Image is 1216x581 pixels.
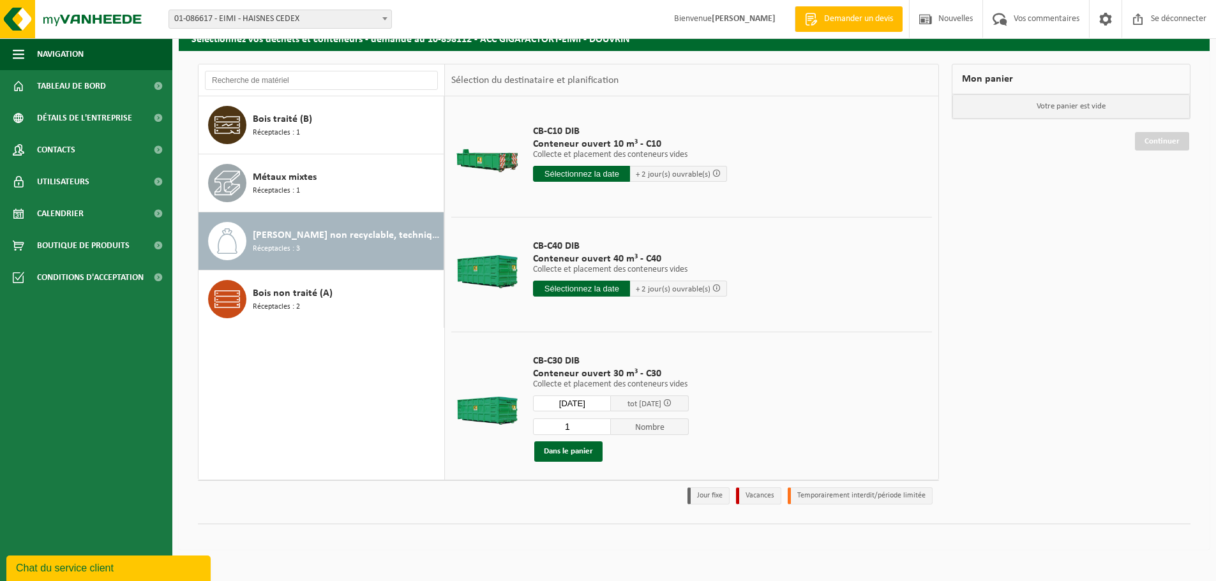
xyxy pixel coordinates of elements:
[37,209,84,219] font: Calendrier
[1037,102,1106,110] font: Votre panier est vide
[533,395,611,411] input: Sélectionnez la date
[37,50,84,59] font: Navigation
[533,166,630,182] input: Sélectionnez la date
[533,281,630,297] input: Sélectionnez la date
[253,187,300,195] font: Réceptacles : 1
[795,6,903,32] a: Demander un devis
[253,172,317,182] font: Métaux mixtes
[253,303,300,311] font: Réceptacles : 2
[635,423,664,432] font: Nombre
[533,241,580,251] font: CB-C40 DIB
[253,245,300,253] font: Réceptacles : 3
[205,71,438,90] input: Recherche de matériel
[1151,14,1206,24] font: Se déconnecter
[1145,137,1180,145] font: Continuer
[533,139,661,149] font: Conteneur ouvert 10 m³ - C10
[6,553,213,581] iframe: widget de discussion
[636,170,710,179] font: + 2 jour(s) ouvrable(s)
[533,150,687,159] font: Collecte et placement des conteneurs vides
[199,270,444,328] button: Bois non traité (A) Réceptacles : 2
[37,145,75,155] font: Contacts
[746,492,774,499] font: Vacances
[37,241,130,251] font: Boutique de produits
[533,265,687,274] font: Collecte et placement des conteneurs vides
[253,230,592,240] font: [PERSON_NAME] non recyclable, techniquement incombustible (combustible)
[1135,132,1189,151] a: Continuer
[174,14,299,24] font: 01-086617 - EIMI - HAISNES CEDEX
[199,212,444,270] button: [PERSON_NAME] non recyclable, techniquement incombustible (combustible) Réceptacles : 3
[533,379,687,389] font: Collecte et placement des conteneurs vides
[191,34,630,45] font: Sélectionnez vos déchets et conteneurs - demande au 10-898112 - ACC GIGAFACTORY-EIMI - DOUVRIN
[938,14,973,24] font: Nouvelles
[199,154,444,212] button: Métaux mixtes Réceptacles : 1
[712,14,776,24] font: [PERSON_NAME]
[824,14,893,24] font: Demander un devis
[37,177,89,187] font: Utilisateurs
[253,129,300,136] font: Réceptacles : 1
[169,10,392,29] span: 01-086617 - EIMI - HAISNES CEDEX
[674,14,712,24] font: Bienvenue
[253,288,333,298] font: Bois non traité (A)
[636,285,710,293] font: + 2 jour(s) ouvrable(s)
[37,82,106,91] font: Tableau de bord
[169,10,391,28] span: 01-086617 - EIMI - HAISNES CEDEX
[697,492,723,499] font: Jour fixe
[533,254,661,264] font: Conteneur ouvert 40 m³ - C40
[533,126,580,136] font: CB-C10 DIB
[253,114,312,124] font: Bois traité (B)
[533,369,661,379] font: Conteneur ouvert 30 m³ - C30
[37,273,144,283] font: Conditions d'acceptation
[37,114,132,123] font: Détails de l'entreprise
[451,75,619,85] font: Sélection du destinataire et planification
[1014,14,1079,24] font: Vos commentaires
[797,492,926,499] font: Temporairement interdit/période limitée
[533,356,580,366] font: CB-C30 DIB
[962,74,1013,84] font: Mon panier
[199,96,444,154] button: Bois traité (B) Réceptacles : 1
[627,400,661,408] span: tot [DATE]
